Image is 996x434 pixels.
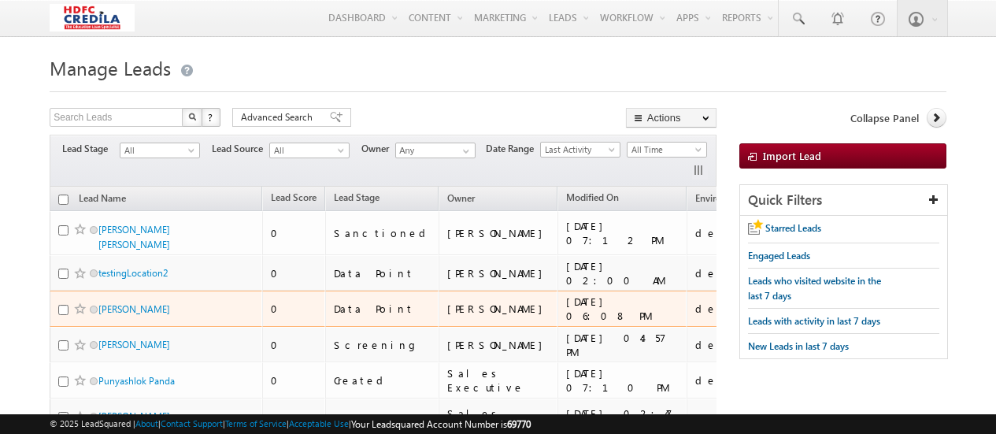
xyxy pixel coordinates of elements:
[695,373,765,388] div: dev
[748,315,880,327] span: Leads with activity in last 7 days
[271,414,318,428] div: 0
[748,340,849,352] span: New Leads in last 7 days
[447,302,550,316] div: [PERSON_NAME]
[334,226,431,240] div: Sanctioned
[447,366,550,395] div: Sales Executive
[361,142,395,156] span: Owner
[765,222,821,234] span: Starred Leads
[748,250,810,262] span: Engaged Leads
[566,219,680,247] div: [DATE] 07:12 PM
[763,149,821,162] span: Import Lead
[558,189,627,210] a: Modified On
[626,108,716,128] button: Actions
[395,143,476,158] input: Type to Search
[98,375,175,387] a: Punyashlok Panda
[263,189,324,210] a: Lead Score
[695,192,749,204] span: Environment
[334,338,431,352] div: Screening
[687,189,772,210] a: Environment (sorted ascending)
[351,418,531,430] span: Your Leadsquared Account Number is
[271,266,318,280] div: 0
[447,266,550,280] div: [PERSON_NAME]
[58,195,68,205] input: Check all records
[447,192,475,204] span: Owner
[271,302,318,316] div: 0
[120,143,195,158] span: All
[271,373,318,388] div: 0
[334,191,380,203] span: Lead Stage
[188,113,196,121] img: Search
[540,142,620,158] a: Last Activity
[566,295,680,323] div: [DATE] 06:08 PM
[271,338,318,352] div: 0
[566,191,619,203] span: Modified On
[334,373,431,388] div: Created
[748,275,881,302] span: Leads who visited website in the last 7 days
[695,414,765,428] div: dev
[566,331,680,359] div: [DATE] 04:57 PM
[740,185,947,216] div: Quick Filters
[50,417,531,432] span: © 2025 LeadSquared | | | | |
[334,266,431,280] div: Data Point
[241,110,317,124] span: Advanced Search
[50,4,134,32] img: Custom Logo
[98,339,170,351] a: [PERSON_NAME]
[71,190,134,210] a: Lead Name
[225,418,287,428] a: Terms of Service
[627,142,707,158] a: All Time
[695,266,765,280] div: dev
[326,189,387,210] a: Lead Stage
[120,143,200,158] a: All
[98,224,170,250] a: [PERSON_NAME] [PERSON_NAME]
[507,418,531,430] span: 69770
[212,142,269,156] span: Lead Source
[850,111,919,125] span: Collapse Panel
[486,142,540,156] span: Date Range
[566,259,680,287] div: [DATE] 02:00 AM
[447,226,550,240] div: [PERSON_NAME]
[334,302,431,316] div: Data Point
[454,143,474,159] a: Show All Items
[202,108,220,127] button: ?
[270,143,345,158] span: All
[695,302,765,316] div: dev
[695,226,765,240] div: dev
[269,143,350,158] a: All
[135,418,158,428] a: About
[271,226,318,240] div: 0
[271,191,317,203] span: Lead Score
[161,418,223,428] a: Contact Support
[62,142,120,156] span: Lead Stage
[541,143,616,157] span: Last Activity
[289,418,349,428] a: Acceptable Use
[98,303,170,315] a: [PERSON_NAME]
[695,338,765,352] div: dev
[566,366,680,395] div: [DATE] 07:10 PM
[98,267,168,279] a: testingLocation2
[334,414,431,428] div: Data Point
[50,55,171,80] span: Manage Leads
[628,143,702,157] span: All Time
[208,110,215,124] span: ?
[447,338,550,352] div: [PERSON_NAME]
